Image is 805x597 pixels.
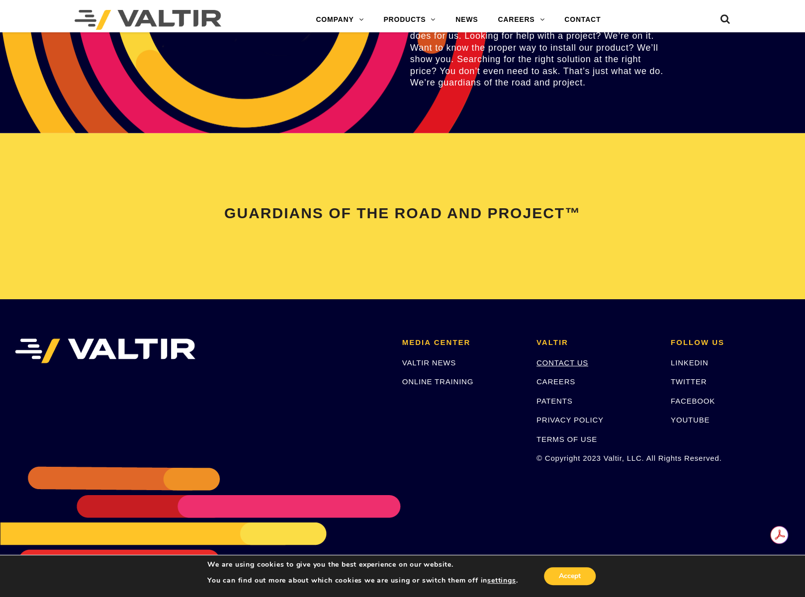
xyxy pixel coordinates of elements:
a: TERMS OF USE [537,435,597,443]
h2: MEDIA CENTER [402,339,522,347]
a: LINKEDIN [671,358,709,367]
a: CAREERS [488,10,554,30]
button: Accept [544,567,596,585]
h2: FOLLOW US [671,339,790,347]
img: Valtir [75,10,221,30]
a: ONLINE TRAINING [402,377,473,386]
span: GUARDIANS OF THE ROAD AND PROJECT™ [224,205,581,221]
a: COMPANY [306,10,373,30]
p: You can find out more about which cookies we are using or switch them off in . [207,576,518,585]
p: © Copyright 2023 Valtir, LLC. All Rights Reserved. [537,452,656,464]
a: TWITTER [671,377,707,386]
button: settings [487,576,516,585]
a: PRIVACY POLICY [537,416,604,424]
a: FACEBOOK [671,397,715,405]
a: YOUTUBE [671,416,710,424]
h2: VALTIR [537,339,656,347]
a: NEWS [446,10,488,30]
a: CONTACT US [537,358,588,367]
p: We are using cookies to give you the best experience on our website. [207,560,518,569]
a: CONTACT [554,10,611,30]
a: CAREERS [537,377,575,386]
img: VALTIR [15,339,195,363]
a: PATENTS [537,397,573,405]
a: PRODUCTS [373,10,446,30]
a: VALTIR NEWS [402,358,456,367]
